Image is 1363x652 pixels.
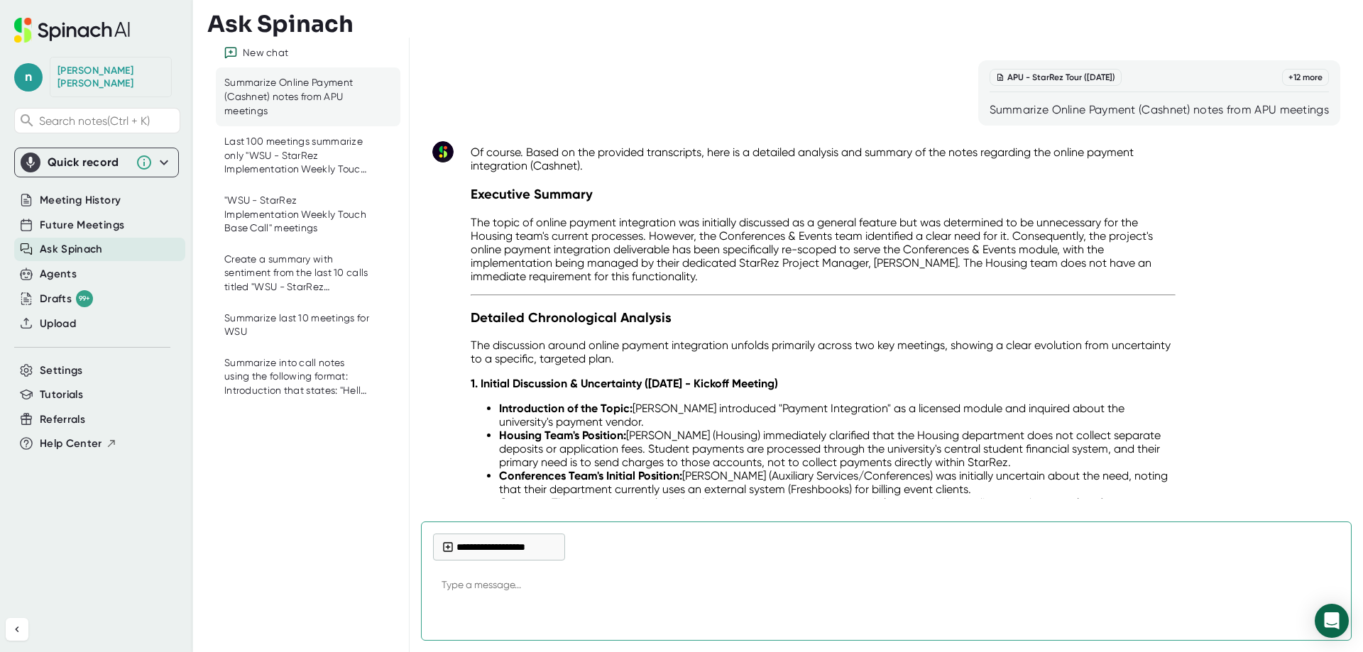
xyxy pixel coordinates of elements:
div: Quick record [48,155,128,170]
div: Last 100 meetings summarize only "WSU - StarRez Implementation Weekly Touch Base Call" [224,135,371,177]
div: Open Intercom Messenger [1315,604,1349,638]
div: Summarize Online Payment (Cashnet) notes from APU meetings [990,103,1329,117]
button: Help Center [40,436,117,452]
div: New chat [243,47,288,60]
strong: 1. Initial Discussion & Uncertainty ([DATE] - Kickoff Meeting) [471,377,778,390]
button: Ask Spinach [40,241,103,258]
span: Help Center [40,436,102,452]
span: n [14,63,43,92]
button: Settings [40,363,83,379]
p: The discussion around online payment integration unfolds primarily across two key meetings, showi... [471,338,1176,365]
div: APU - StarRez Tour ([DATE]) [990,69,1122,86]
strong: Conferences Team's Initial Position: [499,469,682,482]
div: Send message [1314,603,1340,629]
div: Summarize last 10 meetings for WSU [224,311,371,339]
button: Collapse sidebar [6,618,28,641]
button: Referrals [40,411,85,428]
div: Summarize Online Payment (Cashnet) notes from APU meetings [224,76,371,118]
button: Tutorials [40,387,83,403]
div: + 12 more [1282,69,1329,86]
li: [PERSON_NAME] (Housing) immediately clarified that the Housing department does not collect separa... [499,429,1176,469]
div: Summarize into call notes using the following format: Introduction that states: "Hello ##Customer... [224,356,371,398]
div: 99+ [76,290,93,307]
h3: Detailed Chronological Analysis [471,309,1176,326]
div: Quick record [21,148,173,177]
strong: Outcome: [499,496,552,509]
p: Of course. Based on the provided transcripts, here is a detailed analysis and summary of the note... [471,145,1176,172]
div: Create a summary with sentiment from the last 10 calls titled "WSU - StarRez Implementation Weekl... [224,253,371,294]
button: Agents [40,266,77,282]
h3: Ask Spinach [207,11,354,38]
button: Drafts 99+ [40,290,93,307]
strong: Introduction of the Topic: [499,402,633,415]
div: Drafts [40,290,93,307]
strong: Housing Team's Position: [499,429,626,442]
h3: Executive Summary [471,186,1176,202]
li: [PERSON_NAME] (Auxiliary Services/Conferences) was initially uncertain about the need, noting tha... [499,469,1176,496]
p: The topic of online payment integration was initially discussed as a general feature but was dete... [471,216,1176,283]
button: Future Meetings [40,217,124,233]
button: Meeting History [40,192,121,209]
span: Search notes (Ctrl + K) [39,114,176,128]
div: "WSU - StarRez Implementation Weekly Touch Base Call" meetings [224,194,371,236]
div: Nicole Kelly [58,65,164,89]
button: Upload [40,316,76,332]
li: [PERSON_NAME] introduced "Payment Integration" as a licensed module and inquired about the univer... [499,402,1176,429]
li: The discussion concluded with an agreement to revisit the topic later, as the immediate need was ... [499,496,1176,523]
